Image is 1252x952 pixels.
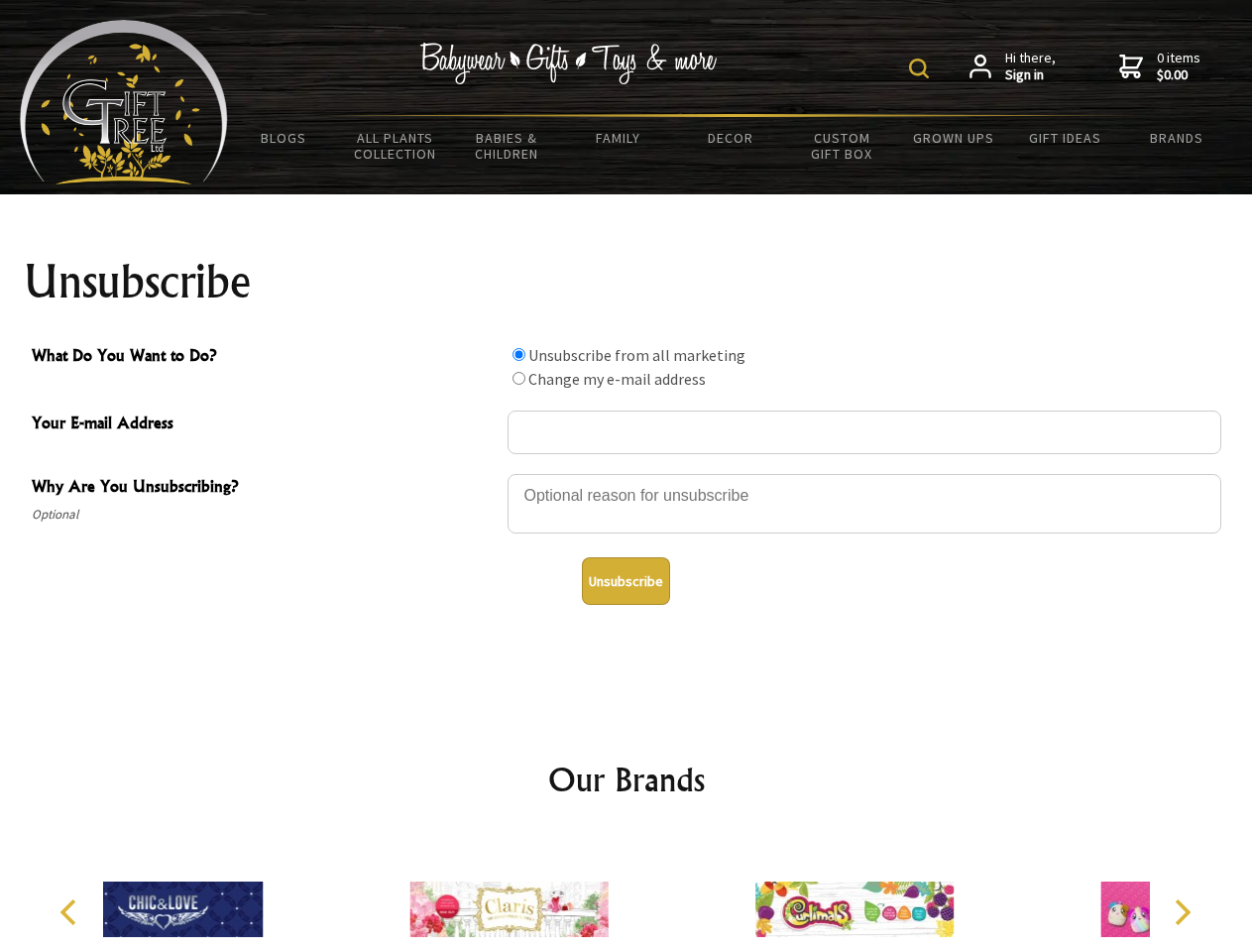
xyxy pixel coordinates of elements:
[20,20,228,184] img: Babyware - Gifts - Toys and more...
[582,557,670,605] button: Unsubscribe
[1157,49,1200,84] span: 0 items
[528,345,745,365] label: Unsubscribe from all marketing
[1005,66,1056,84] strong: Sign in
[528,369,706,389] label: Change my e-mail address
[40,756,1213,803] h2: Our Brands
[32,503,498,527] span: Optional
[32,343,498,372] span: What Do You Want to Do?
[24,258,1229,305] h1: Unsubscribe
[50,891,93,934] button: Previous
[512,372,525,385] input: What Do You Want to Do?
[909,59,929,78] img: product search
[1160,891,1203,934] button: Next
[420,43,718,84] img: Babywear - Gifts - Toys & more
[897,117,1009,159] a: Grown Ups
[32,474,498,503] span: Why Are You Unsubscribing?
[1005,50,1056,84] span: Hi there,
[228,117,340,159] a: BLOGS
[674,117,786,159] a: Decor
[340,117,452,175] a: All Plants Collection
[32,411,498,439] span: Your E-mail Address
[1121,117,1233,159] a: Brands
[1009,117,1121,159] a: Gift Ideas
[508,474,1221,534] textarea: Why Are You Unsubscribing?
[1157,66,1200,84] strong: $0.00
[508,411,1221,454] input: Your E-mail Address
[512,348,525,361] input: What Do You Want to Do?
[451,117,563,175] a: Babies & Children
[969,50,1056,84] a: Hi there,Sign in
[1119,50,1200,84] a: 0 items$0.00
[786,117,898,175] a: Custom Gift Box
[563,117,675,159] a: Family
